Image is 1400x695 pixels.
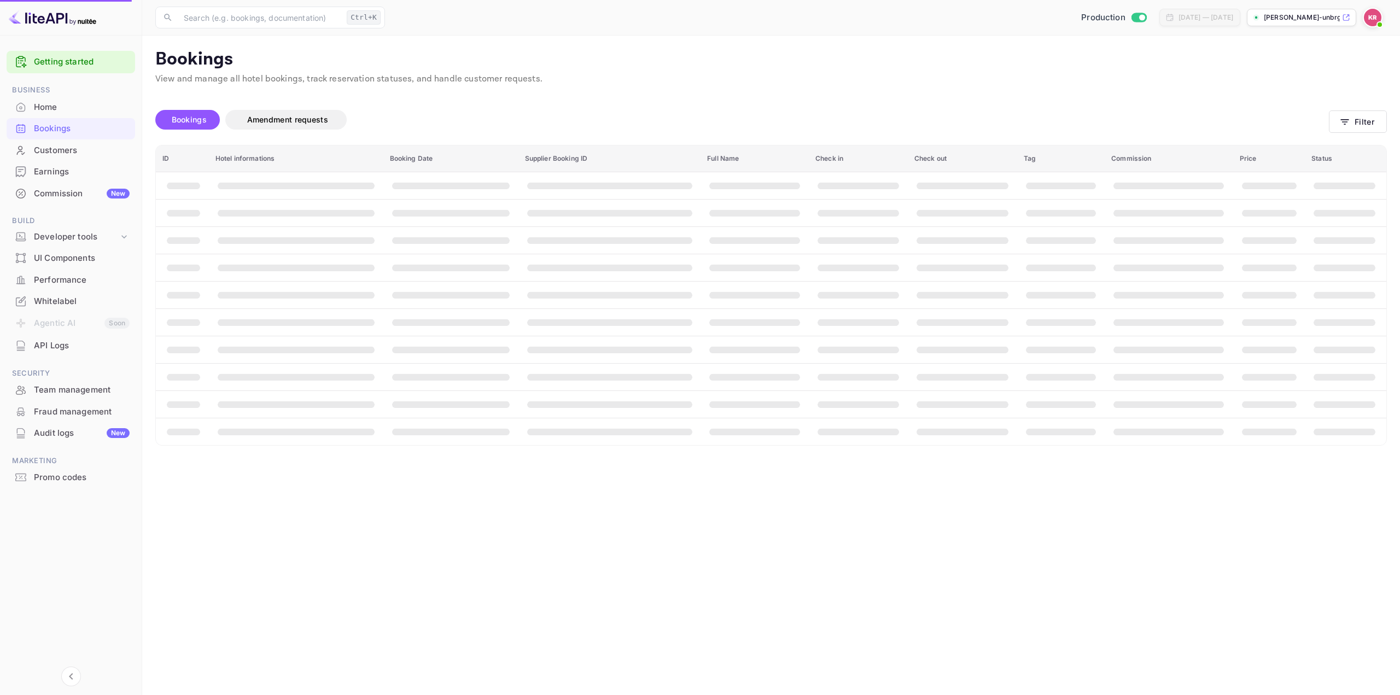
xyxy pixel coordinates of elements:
div: Fraud management [34,406,130,418]
a: Earnings [7,161,135,182]
a: Bookings [7,118,135,138]
div: Team management [7,379,135,401]
div: Earnings [7,161,135,183]
a: Fraud management [7,401,135,422]
div: Ctrl+K [347,10,381,25]
div: Audit logsNew [7,423,135,444]
div: Home [7,97,135,118]
div: Bookings [7,118,135,139]
div: Customers [7,140,135,161]
a: Performance [7,270,135,290]
a: UI Components [7,248,135,268]
div: API Logs [7,335,135,357]
span: Build [7,215,135,227]
a: API Logs [7,335,135,355]
img: Kobus Roux [1364,9,1381,26]
img: LiteAPI logo [9,9,96,26]
div: Bookings [34,122,130,135]
a: Home [7,97,135,117]
a: Getting started [34,56,130,68]
div: Promo codes [34,471,130,484]
div: CommissionNew [7,183,135,205]
div: Promo codes [7,467,135,488]
a: Team management [7,379,135,400]
div: Switch to Sandbox mode [1077,11,1151,24]
div: New [107,189,130,198]
div: [DATE] — [DATE] [1179,13,1233,22]
span: Marketing [7,455,135,467]
div: Home [34,101,130,114]
div: Earnings [34,166,130,178]
div: Audit logs [34,427,130,440]
button: Collapse navigation [61,667,81,686]
a: Customers [7,140,135,160]
div: Team management [34,384,130,396]
div: Commission [34,188,130,200]
p: [PERSON_NAME]-unbrg.[PERSON_NAME]... [1264,13,1340,22]
div: Developer tools [7,227,135,247]
a: Promo codes [7,467,135,487]
div: Fraud management [7,401,135,423]
div: UI Components [34,252,130,265]
div: API Logs [34,340,130,352]
div: Whitelabel [7,291,135,312]
div: Developer tools [34,231,119,243]
a: Whitelabel [7,291,135,311]
div: Customers [34,144,130,157]
div: UI Components [7,248,135,269]
a: CommissionNew [7,183,135,203]
div: New [107,428,130,438]
span: Production [1081,11,1125,24]
div: Performance [7,270,135,291]
div: Whitelabel [34,295,130,308]
input: Search (e.g. bookings, documentation) [177,7,342,28]
div: Getting started [7,51,135,73]
div: Performance [34,274,130,287]
span: Business [7,84,135,96]
a: Audit logsNew [7,423,135,443]
span: Security [7,367,135,379]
